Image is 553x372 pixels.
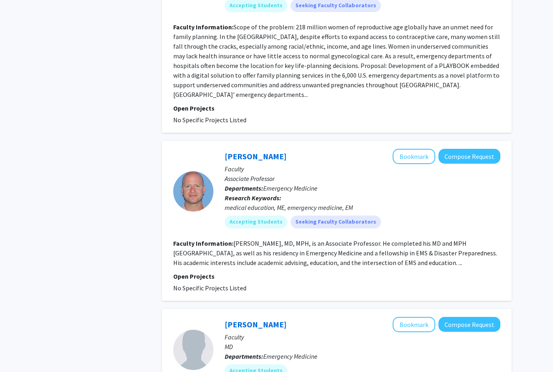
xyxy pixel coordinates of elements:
button: Compose Request to Shruti Chandra [438,317,500,332]
p: Faculty [225,333,500,342]
a: [PERSON_NAME] [225,320,287,330]
button: Add Shruti Chandra to Bookmarks [393,317,435,333]
span: No Specific Projects Listed [173,116,246,124]
b: Departments: [225,353,263,361]
b: Departments: [225,185,263,193]
b: Faculty Information: [173,23,233,31]
b: Faculty Information: [173,240,233,248]
p: Faculty [225,164,500,174]
p: Open Projects [173,272,500,282]
p: MD [225,342,500,352]
span: Emergency Medicine [263,185,317,193]
button: Add Michael Pasirstein to Bookmarks [393,149,435,164]
span: Emergency Medicine [263,353,317,361]
button: Compose Request to Michael Pasirstein [438,149,500,164]
b: Research Keywords: [225,194,281,202]
mat-chip: Seeking Faculty Collaborators [291,216,381,229]
p: Open Projects [173,104,500,113]
div: medical education, ME, emergency medicine, EM [225,203,500,213]
fg-read-more: Scope of the problem: 218 million women of reproductive age globally have an unmet need for famil... [173,23,500,99]
a: [PERSON_NAME] [225,152,287,162]
p: Associate Professor [225,174,500,184]
span: No Specific Projects Listed [173,284,246,292]
mat-chip: Accepting Students [225,216,287,229]
fg-read-more: [PERSON_NAME], MD, MPH, is an Associate Professor. He completed his MD and MPH [GEOGRAPHIC_DATA],... [173,240,497,267]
